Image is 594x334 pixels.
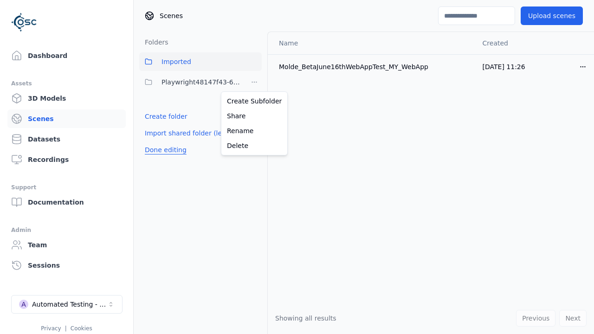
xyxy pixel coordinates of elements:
[223,94,285,109] a: Create Subfolder
[223,138,285,153] a: Delete
[223,109,285,123] a: Share
[223,123,285,138] a: Rename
